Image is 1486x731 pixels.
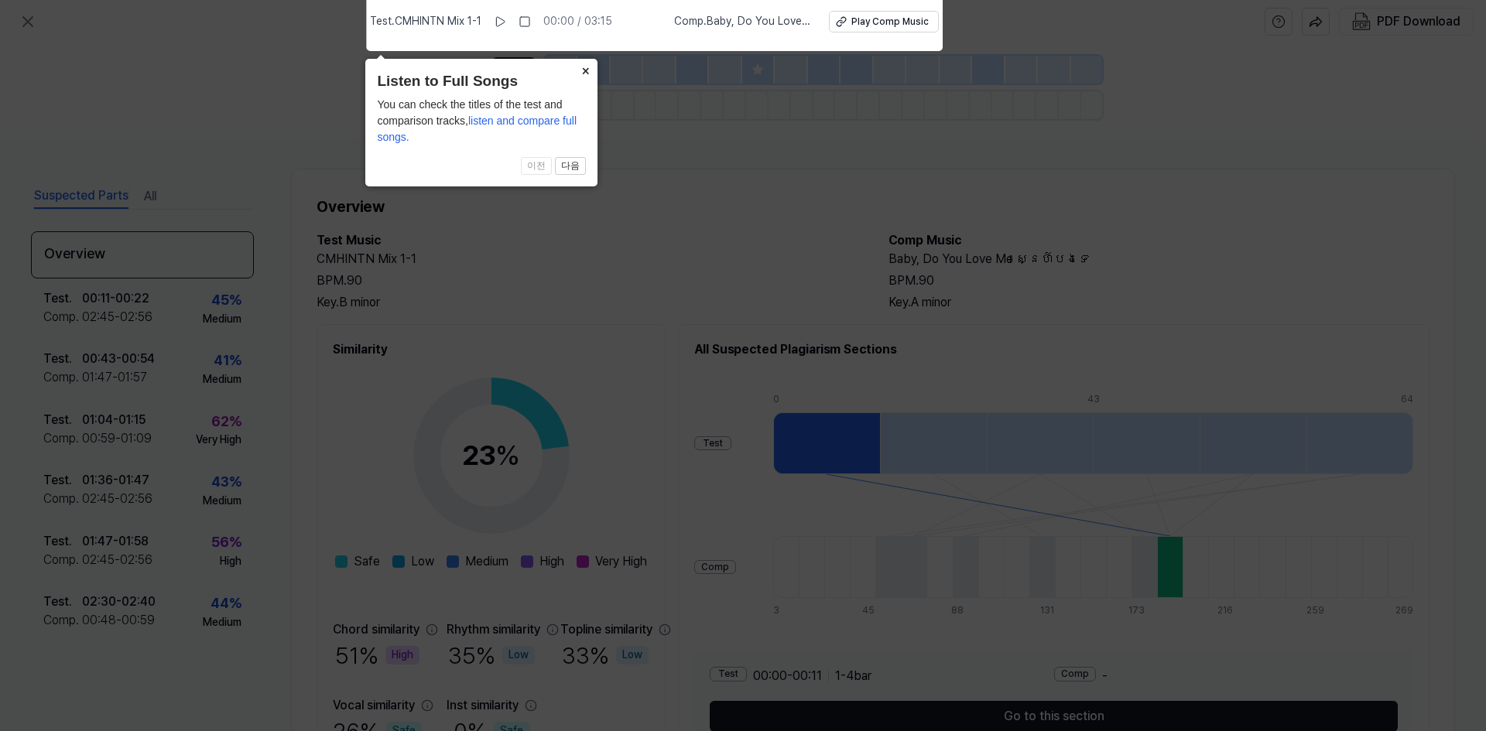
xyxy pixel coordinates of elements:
span: Test . CMHINTN Mix 1-1 [370,14,481,29]
span: listen and compare full songs. [377,114,577,143]
header: Listen to Full Songs [377,70,586,93]
div: You can check the titles of the test and comparison tracks, [377,97,586,145]
button: Play Comp Music [829,11,939,32]
div: Play Comp Music [851,15,929,29]
span: Comp . Baby, Do You Love Me ស្នេហ៍បងទេ [674,14,810,29]
div: 00:00 / 03:15 [543,14,612,29]
button: 다음 [555,157,586,176]
button: Close [573,59,597,80]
